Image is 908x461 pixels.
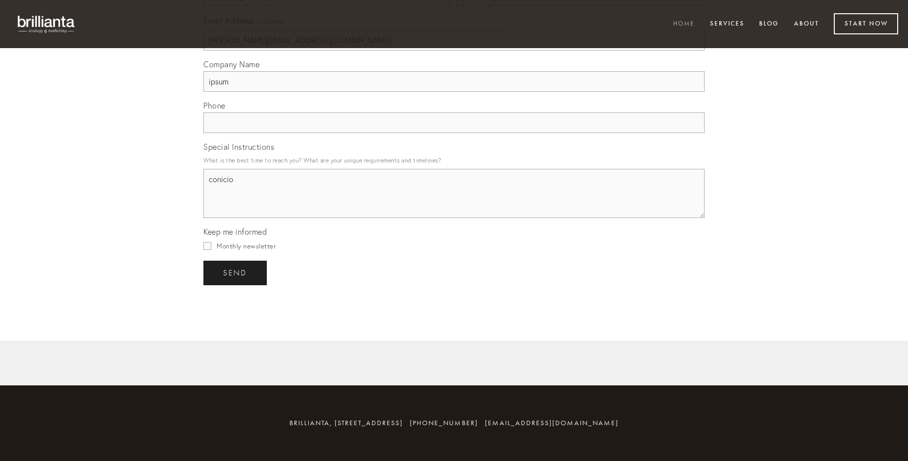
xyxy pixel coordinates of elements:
a: About [788,16,825,32]
input: Monthly newsletter [203,242,211,250]
span: Monthly newsletter [217,242,276,250]
button: sendsend [203,261,267,285]
span: Phone [203,101,226,110]
p: What is the best time to reach you? What are your unique requirements and timelines? [203,154,705,167]
span: Special Instructions [203,142,274,152]
a: Blog [753,16,785,32]
a: Services [704,16,751,32]
a: [EMAIL_ADDRESS][DOMAIN_NAME] [485,419,619,427]
span: [PHONE_NUMBER] [410,419,478,427]
span: Company Name [203,59,259,69]
a: Start Now [834,13,898,34]
a: Home [667,16,701,32]
textarea: conicio [203,169,705,218]
span: Keep me informed [203,227,267,237]
img: brillianta - research, strategy, marketing [10,10,84,38]
span: send [223,269,247,277]
span: brillianta, [STREET_ADDRESS] [289,419,403,427]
